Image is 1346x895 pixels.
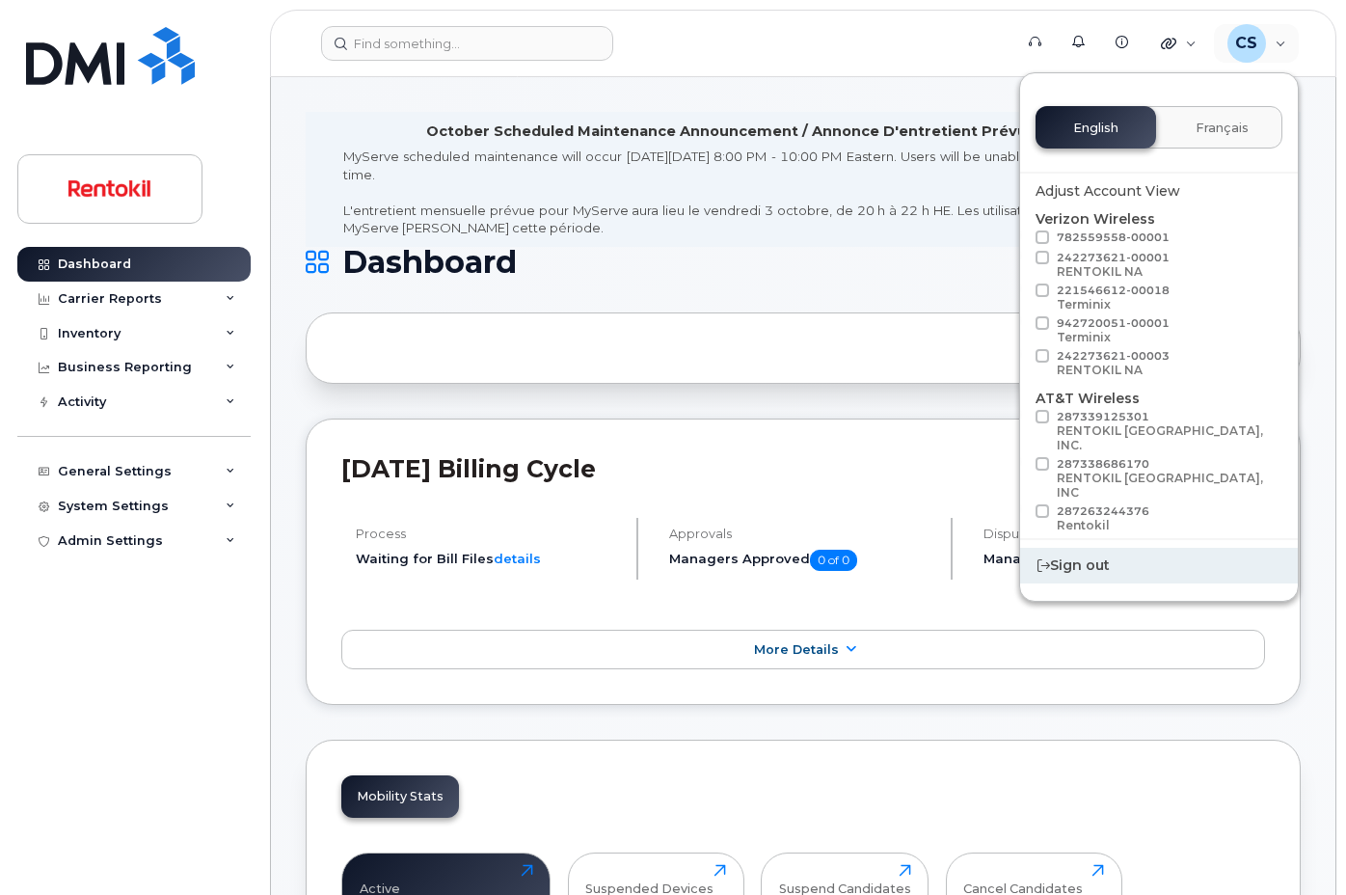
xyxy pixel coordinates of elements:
li: Waiting for Bill Files [356,550,620,568]
span: 242273621-00003 [1057,349,1170,377]
span: Français [1196,121,1249,136]
h5: Managers Approved [669,550,933,571]
div: RENTOKIL [GEOGRAPHIC_DATA], INC. [1057,423,1277,452]
div: AT&T Wireless [1036,389,1282,602]
div: RENTOKIL NA [1057,363,1170,377]
span: 287339125301 [1057,410,1277,452]
h5: Managerial Disputes [983,550,1266,571]
span: 242273621-00001 [1057,251,1170,279]
span: 782559558-00001 [1057,231,1170,244]
span: 287338686170 [1057,457,1277,500]
span: 287263244376 [1057,504,1149,532]
span: More Details [754,642,839,657]
div: Verizon Wireless [1036,209,1282,381]
h4: Approvals [669,527,933,541]
div: October Scheduled Maintenance Announcement / Annonce D'entretient Prévue Pour octobre [426,122,1142,142]
span: 942720051-00001 [1057,316,1170,344]
div: Sign out [1020,548,1298,583]
span: 0 of 0 [810,550,857,571]
div: MyServe scheduled maintenance will occur [DATE][DATE] 8:00 PM - 10:00 PM Eastern. Users will be u... [343,148,1224,237]
iframe: Messenger Launcher [1262,811,1332,881]
div: RENTOKIL [GEOGRAPHIC_DATA], INC [1057,471,1277,500]
div: RENTOKIL NA [1057,264,1170,279]
a: details [494,551,541,566]
div: Terminix [1057,297,1170,312]
span: 221546612-00018 [1057,284,1170,312]
span: Dashboard [342,248,517,277]
h2: [DATE] Billing Cycle [341,454,1265,483]
div: Rentokil [1057,518,1149,532]
h4: Process [356,527,620,541]
h4: Disputes [983,527,1266,541]
div: Terminix [1057,330,1170,344]
div: Adjust Account View [1036,181,1282,202]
